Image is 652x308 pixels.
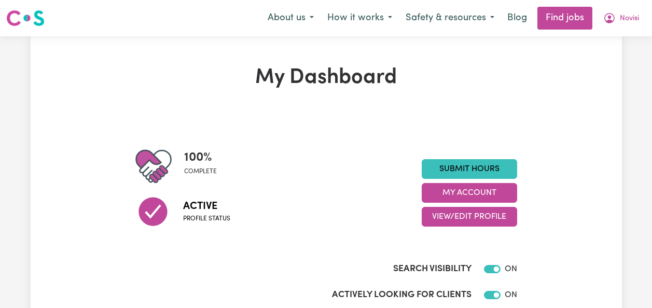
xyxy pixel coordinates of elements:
[537,7,592,30] a: Find jobs
[183,214,230,223] span: Profile status
[505,265,517,273] span: ON
[184,167,217,176] span: complete
[596,7,646,29] button: My Account
[6,6,45,30] a: Careseekers logo
[184,148,225,185] div: Profile completeness: 100%
[505,291,517,299] span: ON
[422,159,517,179] a: Submit Hours
[321,7,399,29] button: How it works
[399,7,501,29] button: Safety & resources
[183,199,230,214] span: Active
[332,288,471,302] label: Actively Looking for Clients
[184,148,217,167] span: 100 %
[6,9,45,27] img: Careseekers logo
[422,183,517,203] button: My Account
[261,7,321,29] button: About us
[620,13,639,24] span: Novisi
[135,65,517,90] h1: My Dashboard
[393,262,471,276] label: Search Visibility
[422,207,517,227] button: View/Edit Profile
[501,7,533,30] a: Blog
